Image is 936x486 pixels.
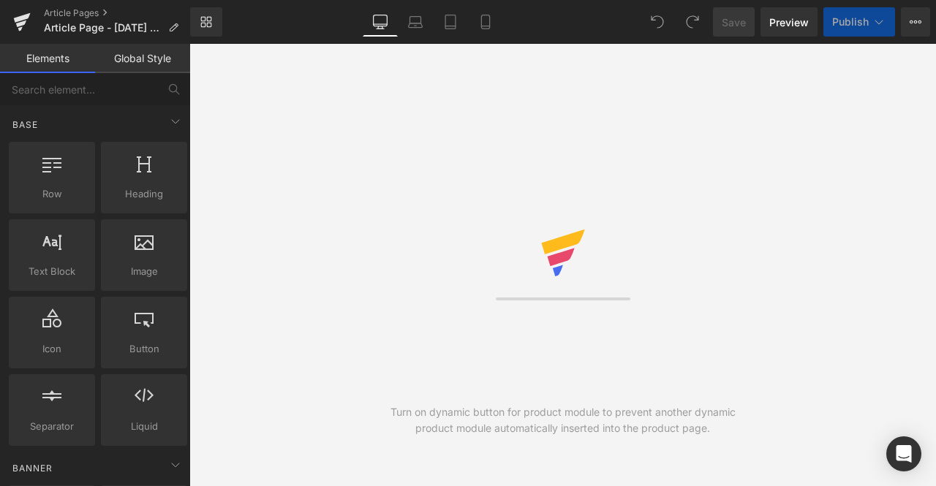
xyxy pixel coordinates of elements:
[433,7,468,37] a: Tablet
[11,118,39,132] span: Base
[44,22,162,34] span: Article Page - [DATE] 13:51:34
[398,7,433,37] a: Laptop
[105,341,183,357] span: Button
[468,7,503,37] a: Mobile
[886,436,921,471] div: Open Intercom Messenger
[13,419,91,434] span: Separator
[95,44,190,73] a: Global Style
[105,264,183,279] span: Image
[363,7,398,37] a: Desktop
[901,7,930,37] button: More
[832,16,869,28] span: Publish
[678,7,707,37] button: Redo
[823,7,895,37] button: Publish
[376,404,750,436] div: Turn on dynamic button for product module to prevent another dynamic product module automatically...
[105,186,183,202] span: Heading
[105,419,183,434] span: Liquid
[643,7,672,37] button: Undo
[13,186,91,202] span: Row
[44,7,190,19] a: Article Pages
[722,15,746,30] span: Save
[190,7,222,37] a: New Library
[760,7,818,37] a: Preview
[13,264,91,279] span: Text Block
[769,15,809,30] span: Preview
[13,341,91,357] span: Icon
[11,461,54,475] span: Banner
